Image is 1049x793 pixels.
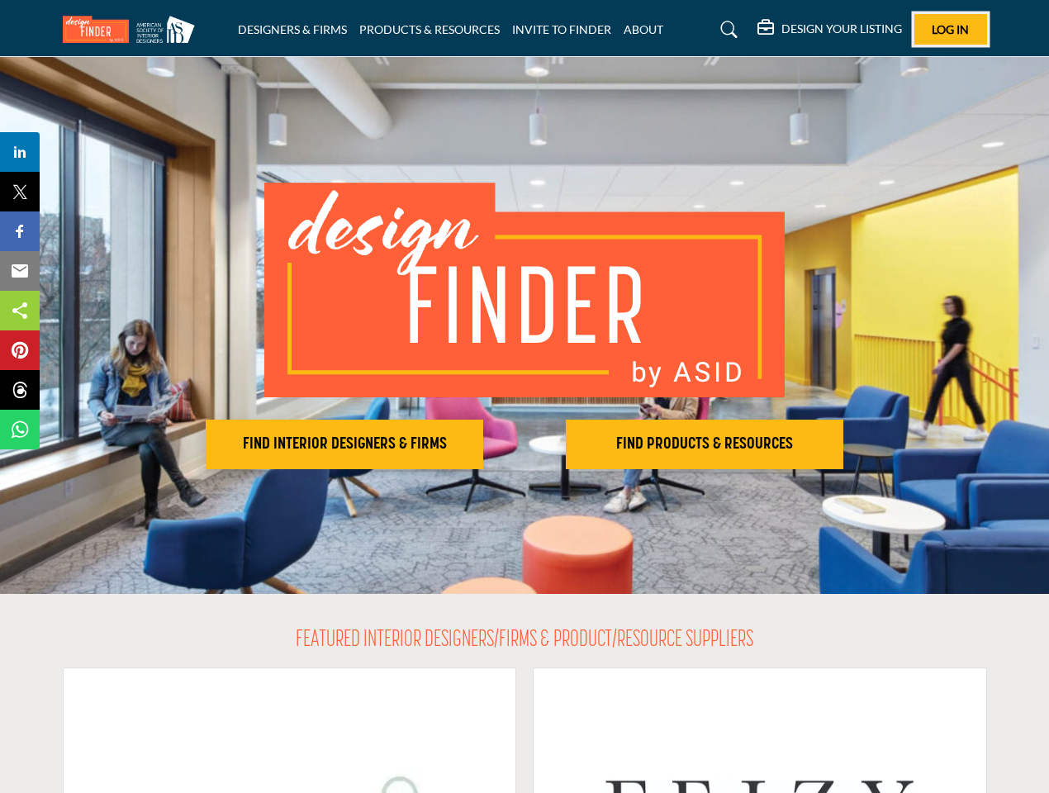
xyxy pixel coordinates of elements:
h5: DESIGN YOUR LISTING [781,21,902,36]
button: FIND INTERIOR DESIGNERS & FIRMS [206,420,483,469]
a: Search [705,17,748,43]
h2: FEATURED INTERIOR DESIGNERS/FIRMS & PRODUCT/RESOURCE SUPPLIERS [296,627,753,655]
h2: FIND PRODUCTS & RESOURCES [571,434,838,454]
span: Log In [932,22,969,36]
h2: FIND INTERIOR DESIGNERS & FIRMS [211,434,478,454]
a: INVITE TO FINDER [512,22,611,36]
button: FIND PRODUCTS & RESOURCES [566,420,843,469]
img: image [264,183,785,397]
button: Log In [914,14,987,45]
a: DESIGNERS & FIRMS [238,22,347,36]
img: Site Logo [63,16,203,43]
div: DESIGN YOUR LISTING [757,20,902,40]
a: ABOUT [624,22,663,36]
a: PRODUCTS & RESOURCES [359,22,500,36]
